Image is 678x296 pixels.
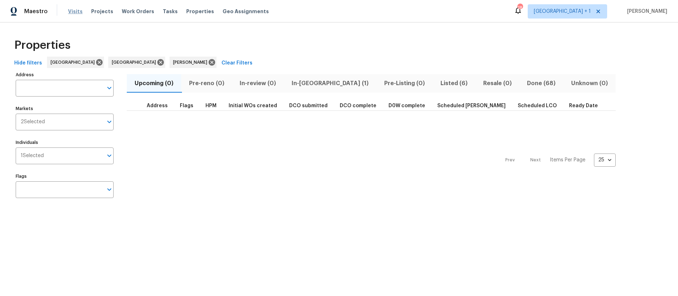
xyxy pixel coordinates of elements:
[169,57,217,68] div: [PERSON_NAME]
[381,78,428,88] span: Pre-Listing (0)
[205,103,217,108] span: HPM
[16,107,114,111] label: Markets
[437,103,506,108] span: Scheduled [PERSON_NAME]
[223,8,269,15] span: Geo Assignments
[14,59,42,68] span: Hide filters
[173,59,210,66] span: [PERSON_NAME]
[550,156,585,163] p: Items Per Page
[11,57,45,70] button: Hide filters
[568,78,611,88] span: Unknown (0)
[122,8,154,15] span: Work Orders
[523,78,559,88] span: Done (68)
[21,119,45,125] span: 2 Selected
[534,8,591,15] span: [GEOGRAPHIC_DATA] + 1
[104,83,114,93] button: Open
[499,115,616,205] nav: Pagination Navigation
[16,73,114,77] label: Address
[180,103,193,108] span: Flags
[16,174,114,178] label: Flags
[21,153,44,159] span: 1 Selected
[186,8,214,15] span: Properties
[289,103,328,108] span: DCO submitted
[104,117,114,127] button: Open
[68,8,83,15] span: Visits
[624,8,667,15] span: [PERSON_NAME]
[147,103,168,108] span: Address
[24,8,48,15] span: Maestro
[340,103,376,108] span: DCO complete
[480,78,515,88] span: Resale (0)
[388,103,425,108] span: D0W complete
[518,103,557,108] span: Scheduled LCO
[219,57,255,70] button: Clear Filters
[569,103,598,108] span: Ready Date
[437,78,471,88] span: Listed (6)
[104,185,114,194] button: Open
[186,78,228,88] span: Pre-reno (0)
[14,42,71,49] span: Properties
[108,57,165,68] div: [GEOGRAPHIC_DATA]
[517,4,522,11] div: 18
[51,59,98,66] span: [GEOGRAPHIC_DATA]
[47,57,104,68] div: [GEOGRAPHIC_DATA]
[221,59,252,68] span: Clear Filters
[16,140,114,145] label: Individuals
[229,103,277,108] span: Initial WOs created
[288,78,372,88] span: In-[GEOGRAPHIC_DATA] (1)
[163,9,178,14] span: Tasks
[236,78,280,88] span: In-review (0)
[112,59,159,66] span: [GEOGRAPHIC_DATA]
[131,78,177,88] span: Upcoming (0)
[104,151,114,161] button: Open
[594,151,616,169] div: 25
[91,8,113,15] span: Projects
